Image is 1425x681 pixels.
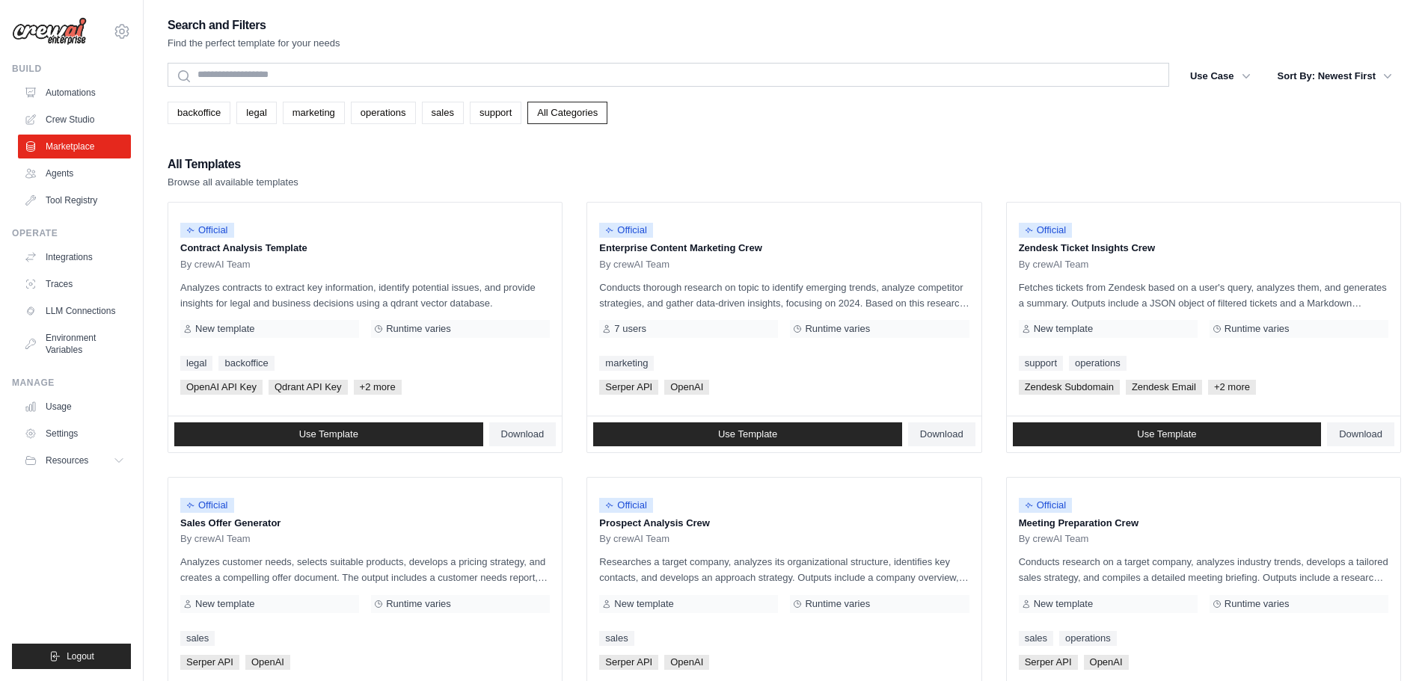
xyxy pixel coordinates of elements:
[18,449,131,472] button: Resources
[236,102,276,124] a: legal
[180,554,550,585] p: Analyzes customer needs, selects suitable products, develops a pricing strategy, and creates a co...
[1019,631,1053,646] a: sales
[593,422,902,446] a: Use Template
[180,259,251,271] span: By crewAI Team
[805,598,870,610] span: Runtime varies
[1034,598,1093,610] span: New template
[527,102,607,124] a: All Categories
[180,223,234,238] span: Official
[1019,516,1388,531] p: Meeting Preparation Crew
[599,223,653,238] span: Official
[299,428,358,440] span: Use Template
[18,135,131,158] a: Marketplace
[180,655,239,670] span: Serper API
[195,598,254,610] span: New template
[180,280,550,311] p: Analyzes contracts to extract key information, identify potential issues, and provide insights fo...
[422,102,464,124] a: sales
[599,516,969,531] p: Prospect Analysis Crew
[168,15,340,36] h2: Search and Filters
[805,323,870,335] span: Runtime varies
[283,102,345,124] a: marketing
[599,533,669,545] span: By crewAI Team
[18,272,131,296] a: Traces
[168,175,298,190] p: Browse all available templates
[180,356,212,371] a: legal
[180,498,234,513] span: Official
[1208,380,1256,395] span: +2 more
[1034,323,1093,335] span: New template
[18,161,131,185] a: Agents
[18,81,131,105] a: Automations
[1181,63,1260,90] button: Use Case
[664,380,709,395] span: OpenAI
[12,377,131,389] div: Manage
[180,631,215,646] a: sales
[1019,498,1073,513] span: Official
[599,554,969,585] p: Researches a target company, analyzes its organizational structure, identifies key contacts, and ...
[599,241,969,256] p: Enterprise Content Marketing Crew
[599,631,634,646] a: sales
[501,428,545,440] span: Download
[12,227,131,239] div: Operate
[599,280,969,311] p: Conducts thorough research on topic to identify emerging trends, analyze competitor strategies, a...
[18,422,131,446] a: Settings
[1019,241,1388,256] p: Zendesk Ticket Insights Crew
[908,422,975,446] a: Download
[1019,223,1073,238] span: Official
[1339,428,1382,440] span: Download
[168,36,340,51] p: Find the perfect template for your needs
[1225,323,1290,335] span: Runtime varies
[354,380,402,395] span: +2 more
[599,380,658,395] span: Serper API
[470,102,521,124] a: support
[1137,428,1196,440] span: Use Template
[614,323,646,335] span: 7 users
[168,102,230,124] a: backoffice
[218,356,274,371] a: backoffice
[67,650,94,662] span: Logout
[1126,380,1202,395] span: Zendesk Email
[1019,655,1078,670] span: Serper API
[489,422,557,446] a: Download
[195,323,254,335] span: New template
[245,655,290,670] span: OpenAI
[599,259,669,271] span: By crewAI Team
[1327,422,1394,446] a: Download
[18,326,131,362] a: Environment Variables
[718,428,777,440] span: Use Template
[12,17,87,46] img: Logo
[1269,63,1401,90] button: Sort By: Newest First
[46,454,88,466] span: Resources
[180,380,263,395] span: OpenAI API Key
[386,323,451,335] span: Runtime varies
[269,380,348,395] span: Qdrant API Key
[180,533,251,545] span: By crewAI Team
[18,188,131,212] a: Tool Registry
[18,245,131,269] a: Integrations
[1019,554,1388,585] p: Conducts research on a target company, analyzes industry trends, develops a tailored sales strate...
[920,428,963,440] span: Download
[12,644,131,669] button: Logout
[351,102,416,124] a: operations
[18,395,131,419] a: Usage
[1019,356,1063,371] a: support
[174,422,483,446] a: Use Template
[1019,259,1089,271] span: By crewAI Team
[1084,655,1129,670] span: OpenAI
[599,498,653,513] span: Official
[18,108,131,132] a: Crew Studio
[599,356,654,371] a: marketing
[168,154,298,175] h2: All Templates
[1013,422,1322,446] a: Use Template
[1019,280,1388,311] p: Fetches tickets from Zendesk based on a user's query, analyzes them, and generates a summary. Out...
[12,63,131,75] div: Build
[180,241,550,256] p: Contract Analysis Template
[599,655,658,670] span: Serper API
[664,655,709,670] span: OpenAI
[1019,533,1089,545] span: By crewAI Team
[614,598,673,610] span: New template
[1069,356,1127,371] a: operations
[386,598,451,610] span: Runtime varies
[1019,380,1120,395] span: Zendesk Subdomain
[18,299,131,323] a: LLM Connections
